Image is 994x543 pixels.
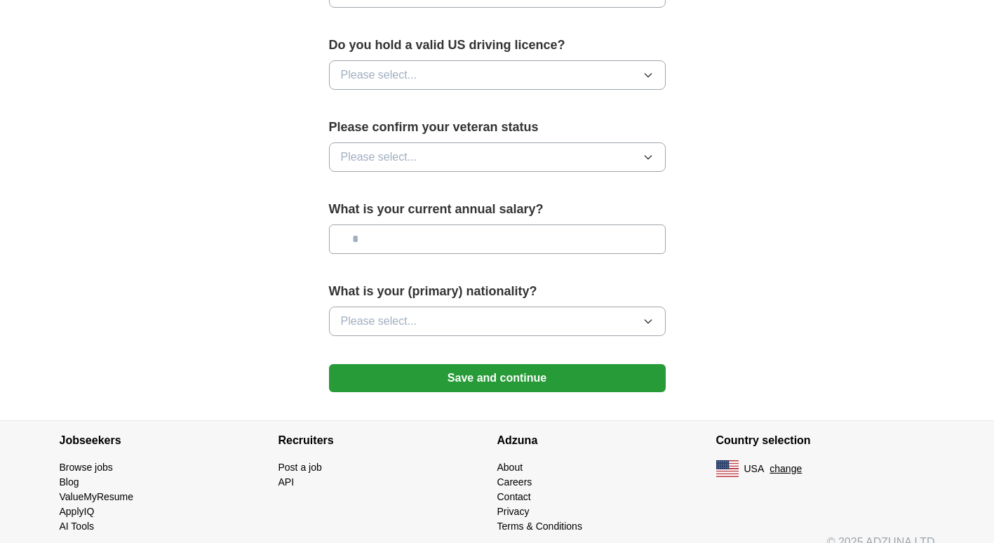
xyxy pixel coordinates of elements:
[60,462,113,473] a: Browse jobs
[278,476,295,488] a: API
[329,307,666,336] button: Please select...
[329,60,666,90] button: Please select...
[60,521,95,532] a: AI Tools
[329,118,666,137] label: Please confirm your veteran status
[329,364,666,392] button: Save and continue
[329,282,666,301] label: What is your (primary) nationality?
[497,476,532,488] a: Careers
[60,491,134,502] a: ValueMyResume
[497,521,582,532] a: Terms & Conditions
[341,313,417,330] span: Please select...
[329,36,666,55] label: Do you hold a valid US driving licence?
[770,462,802,476] button: change
[341,67,417,83] span: Please select...
[278,462,322,473] a: Post a job
[60,506,95,517] a: ApplyIQ
[329,142,666,172] button: Please select...
[716,421,935,460] h4: Country selection
[341,149,417,166] span: Please select...
[497,491,531,502] a: Contact
[744,462,765,476] span: USA
[329,200,666,219] label: What is your current annual salary?
[716,460,739,477] img: US flag
[497,506,530,517] a: Privacy
[60,476,79,488] a: Blog
[497,462,523,473] a: About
